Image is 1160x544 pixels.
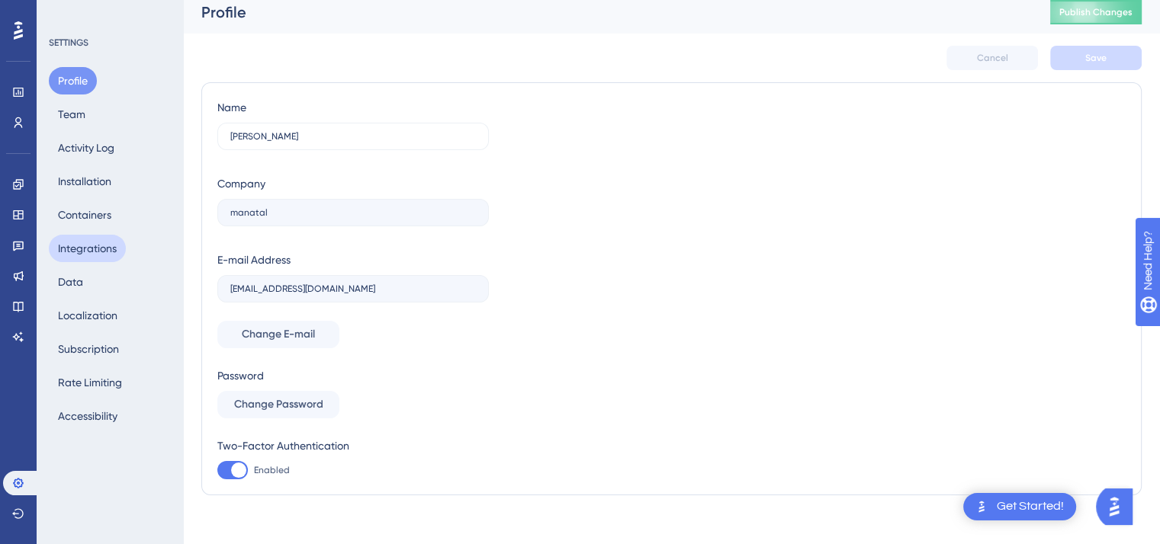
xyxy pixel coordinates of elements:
span: Enabled [254,464,290,476]
iframe: UserGuiding AI Assistant Launcher [1096,484,1142,530]
div: Name [217,98,246,117]
button: Subscription [49,335,128,363]
div: Two-Factor Authentication [217,437,489,455]
img: launcher-image-alternative-text [972,498,991,516]
button: Localization [49,302,127,329]
button: Integrations [49,235,126,262]
span: Save [1085,52,1107,64]
button: Activity Log [49,134,124,162]
input: Name Surname [230,131,476,142]
input: E-mail Address [230,283,476,294]
button: Installation [49,168,120,195]
button: Accessibility [49,402,127,430]
button: Save [1050,46,1142,70]
span: Change E-mail [242,325,315,344]
span: Change Password [234,395,323,414]
input: Company Name [230,207,476,218]
span: Cancel [977,52,1008,64]
div: Get Started! [997,498,1064,515]
div: SETTINGS [49,37,172,49]
button: Data [49,268,92,296]
div: Password [217,366,489,385]
button: Change Password [217,391,339,418]
div: Open Get Started! checklist [963,493,1076,520]
span: Need Help? [36,4,95,22]
button: Team [49,101,95,128]
button: Containers [49,201,120,229]
button: Profile [49,67,97,94]
div: E-mail Address [217,251,291,269]
button: Cancel [946,46,1038,70]
button: Rate Limiting [49,369,131,396]
div: Profile [201,2,1012,23]
button: Change E-mail [217,321,339,348]
div: Company [217,174,265,193]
